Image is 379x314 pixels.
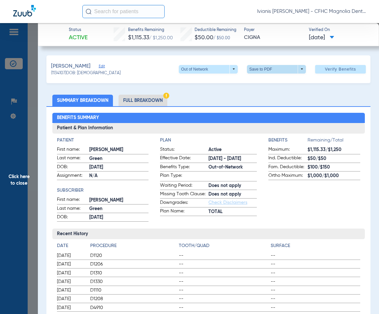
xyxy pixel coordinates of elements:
[57,187,149,194] h4: Subscriber
[271,252,360,259] span: --
[179,242,268,252] app-breakdown-title: Tooth/Quad
[160,137,257,144] h4: Plan
[268,146,308,154] span: Maximum:
[57,155,89,163] span: Last name:
[247,65,306,74] button: Save to PDF
[90,296,176,302] span: D1208
[208,164,257,171] span: Out-of-Network
[179,252,268,259] span: --
[57,196,89,204] span: First name:
[99,64,105,70] span: Edit
[69,34,88,42] span: Active
[57,287,85,294] span: [DATE]
[309,34,334,42] span: [DATE]
[160,191,208,199] span: Missing Tooth Clause:
[179,287,268,294] span: --
[90,242,176,252] app-breakdown-title: Procedure
[195,35,213,41] span: $50.00
[309,27,368,33] span: Verified On
[208,155,257,162] span: [DATE] - [DATE]
[268,137,308,144] h4: Benefits
[271,304,360,311] span: --
[208,200,247,205] a: Check Disclaimers
[268,137,308,146] app-breakdown-title: Benefits
[213,36,230,40] span: / $50.00
[89,164,149,171] span: [DATE]
[244,27,303,33] span: Payer
[13,5,36,16] img: Zuub Logo
[90,278,176,285] span: D1330
[208,182,257,189] span: Does not apply
[57,270,85,276] span: [DATE]
[57,146,89,154] span: First name:
[57,242,85,249] h4: Date
[179,296,268,302] span: --
[160,172,208,181] span: Plan Type:
[90,287,176,294] span: D1110
[57,296,85,302] span: [DATE]
[57,252,85,259] span: [DATE]
[52,95,113,106] li: Summary Breakdown
[160,182,208,190] span: Waiting Period:
[89,146,149,153] span: [PERSON_NAME]
[271,278,360,285] span: --
[315,65,366,74] button: Verify Benefits
[257,8,366,15] span: Ivianis [PERSON_NAME] - CFHC Magnolia Dental
[160,146,208,154] span: Status:
[89,205,149,212] span: Green
[89,214,149,221] span: [DATE]
[57,242,85,252] app-breakdown-title: Date
[271,261,360,267] span: --
[195,27,236,33] span: Deductible Remaining
[57,278,85,285] span: [DATE]
[89,173,149,179] span: N/A
[57,205,89,213] span: Last name:
[57,164,89,172] span: DOB:
[244,34,303,42] span: CIGNA
[179,261,268,267] span: --
[179,278,268,285] span: --
[149,36,173,40] span: / $1,250.00
[57,261,85,267] span: [DATE]
[57,214,89,222] span: DOB:
[160,164,208,172] span: Benefits Type:
[268,172,308,180] span: Ortho Maximum:
[271,296,360,302] span: --
[208,191,257,198] span: Does not apply
[308,137,360,146] span: Remaining/Total
[82,5,165,18] input: Search for patients
[179,242,268,249] h4: Tooth/Quad
[51,71,121,77] span: (1134107) DOB: [DEMOGRAPHIC_DATA]
[57,172,89,180] span: Assignment:
[308,146,360,153] span: $1,115.33/$1,250
[86,9,92,15] img: Search Icon
[271,242,360,249] h4: Surface
[208,208,257,215] span: TOTAL
[268,164,308,172] span: Fam. Deductible:
[308,164,360,171] span: $100/$150
[57,137,149,144] h4: Patient
[52,229,365,239] h3: Recent History
[271,270,360,276] span: --
[179,304,268,311] span: --
[69,27,88,33] span: Status
[57,304,85,311] span: [DATE]
[179,65,238,74] button: Out of Network
[128,27,173,33] span: Benefits Remaining
[119,95,167,106] li: Full Breakdown
[346,282,379,314] iframe: Chat Widget
[89,197,149,204] span: [PERSON_NAME]
[179,270,268,276] span: --
[271,242,360,252] app-breakdown-title: Surface
[52,123,365,134] h3: Patient & Plan Information
[163,93,169,99] img: Hazard
[271,287,360,294] span: --
[90,270,176,276] span: D1310
[160,199,208,207] span: Downgrades:
[90,304,176,311] span: D4910
[89,155,149,162] span: Green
